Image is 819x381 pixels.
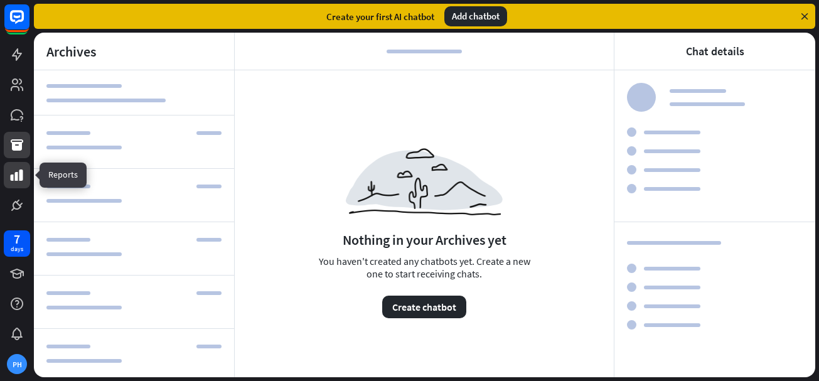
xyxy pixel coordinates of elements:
div: Chat details [686,44,744,58]
button: Create chatbot [382,296,466,318]
div: Archives [46,43,96,60]
div: 7 [14,233,20,245]
button: Open LiveChat chat widget [10,5,48,43]
div: Create your first AI chatbot [326,11,434,23]
img: ae424f8a3b67452448e4.png [346,148,503,215]
div: Add chatbot [444,6,507,26]
a: 7 days [4,230,30,257]
div: days [11,245,23,254]
div: You haven't created any chatbots yet. Create a new one to start receiving chats. [314,255,534,318]
div: Nothing in your Archives yet [343,231,506,249]
div: PH [7,354,27,374]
